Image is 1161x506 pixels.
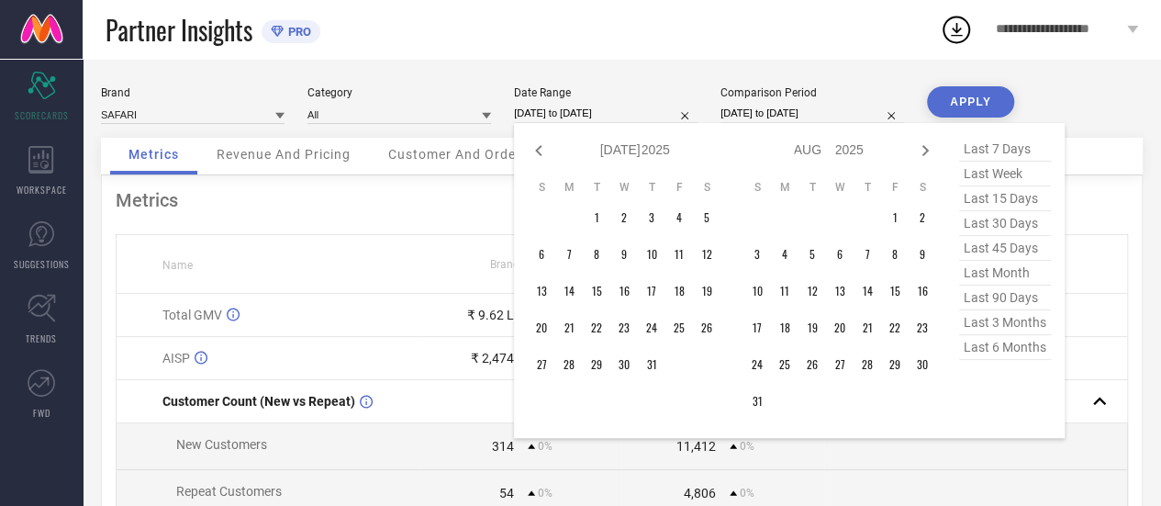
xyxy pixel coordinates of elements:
th: Monday [771,180,798,195]
td: Thu Jul 31 2025 [638,351,665,378]
span: Customer And Orders [388,147,529,162]
th: Wednesday [826,180,854,195]
td: Sun Aug 31 2025 [743,388,771,415]
td: Tue Jul 22 2025 [583,314,610,342]
td: Sat Aug 30 2025 [909,351,936,378]
td: Mon Jul 14 2025 [555,277,583,305]
td: Sun Aug 24 2025 [743,351,771,378]
td: Mon Aug 25 2025 [771,351,798,378]
td: Tue Aug 05 2025 [798,241,826,268]
td: Thu Jul 17 2025 [638,277,665,305]
span: Customer Count (New vs Repeat) [162,394,355,409]
input: Select comparison period [720,104,904,123]
td: Thu Aug 14 2025 [854,277,881,305]
td: Sun Jul 27 2025 [528,351,555,378]
span: FWD [33,406,50,420]
span: New Customers [176,437,267,452]
span: WORKSPACE [17,183,67,197]
span: last 45 days [959,236,1051,261]
span: Metrics [128,147,179,162]
td: Sat Jul 26 2025 [693,314,720,342]
td: Wed Jul 16 2025 [610,277,638,305]
div: Previous month [528,140,550,162]
span: last month [959,261,1051,286]
td: Fri Aug 29 2025 [881,351,909,378]
div: Date Range [514,86,698,99]
td: Fri Jul 11 2025 [665,241,693,268]
td: Tue Aug 12 2025 [798,277,826,305]
td: Sun Jul 20 2025 [528,314,555,342]
td: Tue Aug 19 2025 [798,314,826,342]
div: 4,806 [684,486,716,500]
th: Sunday [743,180,771,195]
td: Wed Jul 30 2025 [610,351,638,378]
td: Sat Aug 23 2025 [909,314,936,342]
td: Wed Jul 02 2025 [610,204,638,231]
td: Tue Aug 26 2025 [798,351,826,378]
th: Tuesday [583,180,610,195]
div: Metrics [116,189,1128,211]
td: Mon Jul 28 2025 [555,351,583,378]
td: Thu Aug 07 2025 [854,241,881,268]
td: Sat Aug 09 2025 [909,241,936,268]
td: Mon Jul 07 2025 [555,241,583,268]
span: last 30 days [959,211,1051,236]
td: Sun Aug 17 2025 [743,314,771,342]
th: Friday [665,180,693,195]
td: Wed Aug 13 2025 [826,277,854,305]
span: Brand Value [490,258,551,271]
span: SCORECARDS [15,108,69,122]
td: Fri Aug 22 2025 [881,314,909,342]
div: 54 [499,486,514,500]
span: PRO [284,25,311,39]
td: Thu Jul 24 2025 [638,314,665,342]
td: Sat Jul 19 2025 [693,277,720,305]
th: Thursday [638,180,665,195]
div: 11,412 [676,439,716,454]
td: Sat Jul 05 2025 [693,204,720,231]
div: ₹ 9.62 L [467,308,514,322]
span: Partner Insights [106,11,252,49]
th: Monday [555,180,583,195]
span: last week [959,162,1051,186]
span: last 7 days [959,137,1051,162]
td: Sun Jul 13 2025 [528,277,555,305]
td: Sun Aug 10 2025 [743,277,771,305]
button: APPLY [927,86,1014,118]
td: Thu Jul 10 2025 [638,241,665,268]
th: Saturday [693,180,720,195]
td: Sun Jul 06 2025 [528,241,555,268]
th: Sunday [528,180,555,195]
td: Wed Jul 23 2025 [610,314,638,342]
input: Select date range [514,104,698,123]
td: Tue Jul 15 2025 [583,277,610,305]
span: Name [162,259,193,272]
span: TRENDS [26,332,57,345]
th: Wednesday [610,180,638,195]
div: Next month [914,140,936,162]
td: Tue Jul 01 2025 [583,204,610,231]
span: SUGGESTIONS [14,257,70,271]
th: Tuesday [798,180,826,195]
td: Sat Aug 16 2025 [909,277,936,305]
td: Wed Aug 20 2025 [826,314,854,342]
span: 0% [740,487,754,500]
td: Fri Jul 25 2025 [665,314,693,342]
td: Mon Aug 18 2025 [771,314,798,342]
td: Fri Aug 08 2025 [881,241,909,268]
td: Fri Jul 04 2025 [665,204,693,231]
td: Sat Jul 12 2025 [693,241,720,268]
td: Wed Aug 06 2025 [826,241,854,268]
td: Tue Jul 29 2025 [583,351,610,378]
td: Thu Aug 28 2025 [854,351,881,378]
td: Wed Aug 27 2025 [826,351,854,378]
span: Repeat Customers [176,484,282,499]
span: last 6 months [959,335,1051,360]
td: Fri Aug 01 2025 [881,204,909,231]
th: Saturday [909,180,936,195]
span: 0% [740,440,754,453]
div: ₹ 2,474 [471,351,514,365]
td: Thu Aug 21 2025 [854,314,881,342]
span: last 15 days [959,186,1051,211]
th: Thursday [854,180,881,195]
